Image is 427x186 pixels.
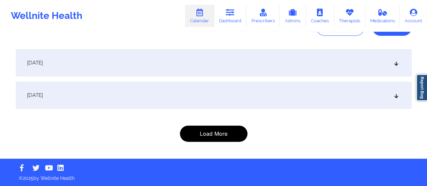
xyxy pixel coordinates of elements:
[185,5,214,27] a: Calendar
[279,5,306,27] a: Admins
[416,74,427,101] a: Report Bug
[27,92,43,99] span: [DATE]
[365,5,400,27] a: Medications
[27,59,43,66] span: [DATE]
[334,5,365,27] a: Therapists
[214,5,246,27] a: Dashboard
[306,5,334,27] a: Coaches
[246,5,280,27] a: Prescribers
[180,126,247,142] button: Load More
[14,170,413,182] p: © 2025 by Wellnite Health
[400,5,427,27] a: Account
